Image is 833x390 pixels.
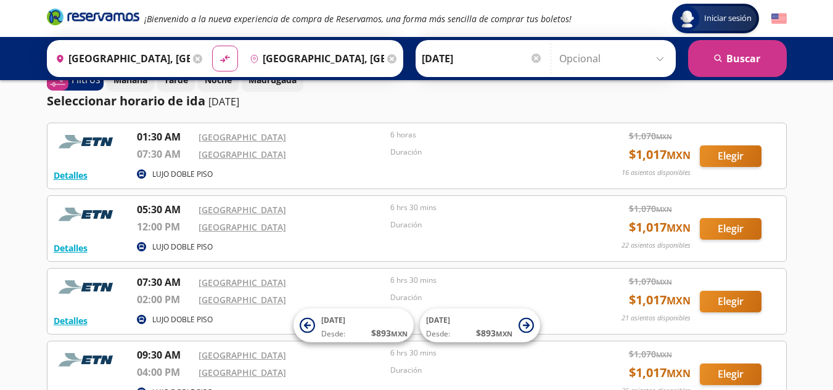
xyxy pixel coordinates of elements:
[54,275,121,299] img: RESERVAMOS
[199,148,286,160] a: [GEOGRAPHIC_DATA]
[137,129,192,144] p: 01:30 AM
[420,309,540,343] button: [DATE]Desde:$893MXN
[622,240,691,251] p: 22 asientos disponibles
[699,12,757,25] span: Iniciar sesión
[47,92,205,110] p: Seleccionar horario de ida
[137,202,192,217] p: 05:30 AM
[629,129,672,142] span: $ 1,070
[629,347,672,360] span: $ 1,070
[391,329,408,338] small: MXN
[152,314,213,325] p: LUJO DOBLE PISO
[208,94,239,109] p: [DATE]
[622,313,691,323] p: 21 asientos disponibles
[199,349,286,361] a: [GEOGRAPHIC_DATA]
[152,169,213,180] p: LUJO DOBLE PISO
[47,7,139,30] a: Brand Logo
[54,202,121,227] img: RESERVAMOS
[390,147,577,158] p: Duración
[371,327,408,339] span: $ 893
[476,327,512,339] span: $ 893
[667,221,691,235] small: MXN
[667,367,691,380] small: MXN
[629,364,691,382] span: $ 1,017
[422,43,543,74] input: Elegir Fecha
[622,168,691,178] p: 16 asientos disponibles
[137,219,192,234] p: 12:00 PM
[390,275,577,286] p: 6 hrs 30 mins
[137,147,192,161] p: 07:30 AM
[496,329,512,338] small: MXN
[656,132,672,141] small: MXN
[656,277,672,286] small: MXN
[700,364,761,385] button: Elegir
[390,219,577,230] p: Duración
[199,367,286,378] a: [GEOGRAPHIC_DATA]
[629,145,691,164] span: $ 1,017
[700,218,761,240] button: Elegir
[629,218,691,237] span: $ 1,017
[629,275,672,288] span: $ 1,070
[199,277,286,288] a: [GEOGRAPHIC_DATA]
[293,309,414,343] button: [DATE]Desde:$893MXN
[321,315,345,325] span: [DATE]
[321,328,345,339] span: Desde:
[667,148,691,162] small: MXN
[629,291,691,309] span: $ 1,017
[199,204,286,216] a: [GEOGRAPHIC_DATA]
[137,292,192,307] p: 02:00 PM
[771,11,787,26] button: English
[54,129,121,154] img: RESERVAMOS
[54,314,88,327] button: Detalles
[54,347,121,372] img: RESERVAMOS
[700,145,761,167] button: Elegir
[426,315,450,325] span: [DATE]
[144,13,572,25] em: ¡Bienvenido a la nueva experiencia de compra de Reservamos, una forma más sencilla de comprar tus...
[54,169,88,182] button: Detalles
[390,365,577,376] p: Duración
[390,129,577,140] p: 6 horas
[54,242,88,254] button: Detalles
[47,7,139,26] i: Brand Logo
[559,43,670,74] input: Opcional
[426,328,450,339] span: Desde:
[199,131,286,143] a: [GEOGRAPHIC_DATA]
[667,294,691,307] small: MXN
[390,347,577,359] p: 6 hrs 30 mins
[390,292,577,303] p: Duración
[390,202,577,213] p: 6 hrs 30 mins
[700,291,761,312] button: Elegir
[656,205,672,214] small: MXN
[199,294,286,306] a: [GEOGRAPHIC_DATA]
[137,347,192,362] p: 09:30 AM
[137,275,192,290] p: 07:30 AM
[152,242,213,253] p: LUJO DOBLE PISO
[688,40,787,77] button: Buscar
[199,221,286,233] a: [GEOGRAPHIC_DATA]
[51,43,190,74] input: Buscar Origen
[656,350,672,359] small: MXN
[629,202,672,215] span: $ 1,070
[245,43,384,74] input: Buscar Destino
[137,365,192,380] p: 04:00 PM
